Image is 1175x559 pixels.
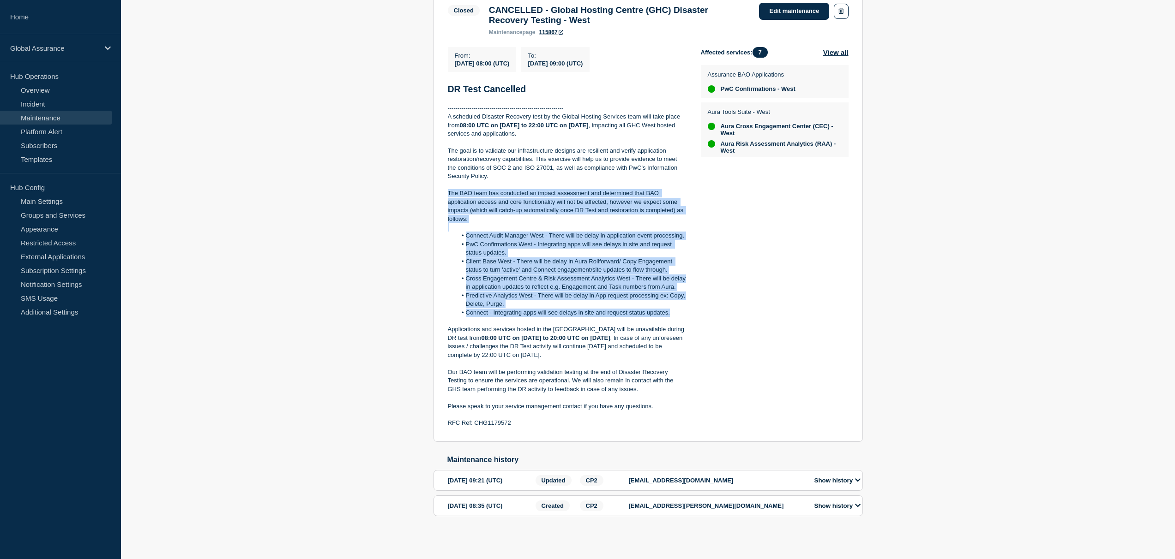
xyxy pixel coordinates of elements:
[457,291,686,309] li: Predictive Analytics West - There will be delay in App request processing ex: Copy, Delete, Purge.
[580,500,603,511] span: CP2
[457,274,686,291] li: Cross Engagement Centre & Risk Assessment Analytics West - There will be delay in application upd...
[460,122,589,129] strong: 08:00 UTC on [DATE] to 22:00 UTC on [DATE]
[448,113,686,138] p: A scheduled Disaster Recovery test by the Global Hosting Services team will take place from , imp...
[629,477,804,484] p: [EMAIL_ADDRESS][DOMAIN_NAME]
[708,123,715,130] div: up
[489,29,536,36] p: page
[448,500,533,511] div: [DATE] 08:35 (UTC)
[481,334,610,341] strong: 08:00 UTC on [DATE] to 20:00 UTC on [DATE]
[812,476,863,484] button: Show history
[489,5,750,25] h3: CANCELLED - Global Hosting Centre (GHC) Disaster Recovery Testing - West
[580,475,603,486] span: CP2
[447,456,863,464] h2: Maintenance history
[721,85,795,93] span: PwC Confirmations - West
[753,47,768,58] span: 7
[448,5,480,16] span: Closed
[455,60,510,67] span: [DATE] 08:00 (UTC)
[823,47,849,58] button: View all
[708,108,839,115] p: Aura Tools Suite - West
[448,419,686,427] p: RFC Ref: CHG1179572
[448,84,526,94] strong: DR Test Cancelled
[448,189,686,223] p: The BAO team has conducted an impact assessment and determined that BAO application access and co...
[448,104,686,113] p: ----------------------------------------------------------
[759,3,829,20] a: Edit maintenance
[457,257,686,274] li: Client Base West - There will be delay in Aura Rollforward/ Copy Engagement status to turn 'activ...
[721,140,839,154] span: Aura Risk Assessment Analytics (RAA) - West
[539,29,563,36] a: 115867
[536,500,570,511] span: Created
[448,325,686,359] p: Applications and services hosted in the [GEOGRAPHIC_DATA] will be unavailable during DR test from...
[812,502,863,510] button: Show history
[448,147,686,181] p: The goal is to validate our infrastructure designs are resilient and verify application restorati...
[629,502,804,509] p: [EMAIL_ADDRESS][PERSON_NAME][DOMAIN_NAME]
[721,123,839,137] span: Aura Cross Engagement Center (CEC) - West
[455,52,510,59] p: From :
[448,475,533,486] div: [DATE] 09:21 (UTC)
[10,44,99,52] p: Global Assurance
[528,60,583,67] span: [DATE] 09:00 (UTC)
[708,140,715,148] div: up
[701,47,772,58] span: Affected services:
[528,52,583,59] p: To :
[457,309,686,317] li: Connect - Integrating apps will see delays in site and request status updates.
[536,475,572,486] span: Updated
[448,368,686,393] p: Our BAO team will be performing validation testing at the end of Disaster Recovery Testing to ens...
[457,232,686,240] li: Connect Audit Manager West - There will be delay in application event processing.
[708,71,795,78] p: Assurance BAO Applications
[448,402,686,410] p: Please speak to your service management contact if you have any questions.
[708,85,715,93] div: up
[489,29,523,36] span: maintenance
[457,240,686,257] li: PwC Confirmations West - Integrating apps will see delays in site and request status updates.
